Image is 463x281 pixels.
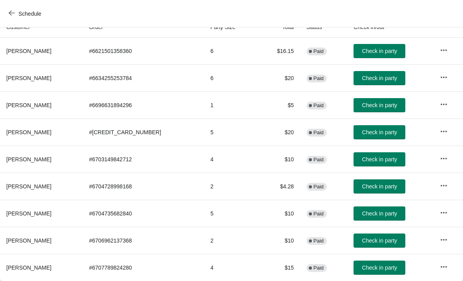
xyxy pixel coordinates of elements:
span: Paid [314,265,324,271]
span: Paid [314,130,324,136]
td: 5 [204,119,258,146]
span: Check in party [362,48,397,54]
td: $20 [258,119,300,146]
td: 4 [204,254,258,281]
td: $5 [258,91,300,119]
span: Check in party [362,183,397,190]
span: Paid [314,184,324,190]
td: 4 [204,146,258,173]
span: Paid [314,238,324,244]
td: $10 [258,146,300,173]
button: Check in party [354,44,405,58]
span: [PERSON_NAME] [6,210,51,217]
td: $15 [258,254,300,281]
button: Check in party [354,71,405,85]
td: $10 [258,200,300,227]
button: Check in party [354,234,405,248]
td: # 6704735682840 [83,200,204,227]
button: Check in party [354,152,405,166]
span: [PERSON_NAME] [6,265,51,271]
td: $16.15 [258,38,300,64]
span: [PERSON_NAME] [6,183,51,190]
td: 2 [204,227,258,254]
span: [PERSON_NAME] [6,102,51,108]
button: Check in party [354,125,405,139]
button: Schedule [4,7,47,21]
td: 2 [204,173,258,200]
span: Check in party [362,237,397,244]
td: # 6706962137368 [83,227,204,254]
span: Paid [314,157,324,163]
span: [PERSON_NAME] [6,75,51,81]
span: Check in party [362,102,397,108]
td: # 6707789824280 [83,254,204,281]
td: # 6621501358360 [83,38,204,64]
td: # 6696631894296 [83,91,204,119]
span: Check in party [362,156,397,162]
span: Check in party [362,210,397,217]
span: Check in party [362,265,397,271]
td: # 6634255253784 [83,64,204,91]
span: [PERSON_NAME] [6,156,51,162]
td: $10 [258,227,300,254]
td: 6 [204,38,258,64]
button: Check in party [354,98,405,112]
td: 6 [204,64,258,91]
td: # [CREDIT_CARD_NUMBER] [83,119,204,146]
span: Paid [314,211,324,217]
td: # 6703149842712 [83,146,204,173]
td: 5 [204,200,258,227]
span: [PERSON_NAME] [6,129,51,135]
td: # 6704728998168 [83,173,204,200]
td: $4.28 [258,173,300,200]
span: [PERSON_NAME] [6,48,51,54]
span: Schedule [18,11,41,17]
span: Paid [314,48,324,55]
td: $20 [258,64,300,91]
td: 1 [204,91,258,119]
span: Paid [314,102,324,109]
span: Paid [314,75,324,82]
span: Check in party [362,129,397,135]
button: Check in party [354,261,405,275]
button: Check in party [354,206,405,221]
button: Check in party [354,179,405,193]
span: [PERSON_NAME] [6,237,51,244]
span: Check in party [362,75,397,81]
